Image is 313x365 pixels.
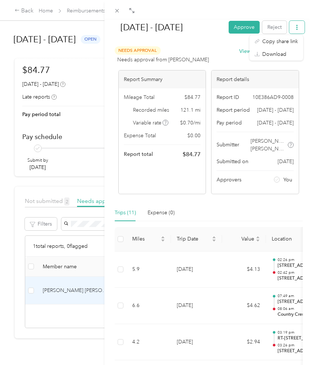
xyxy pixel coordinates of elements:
[217,141,239,149] span: Submitter
[177,236,210,242] span: Trip Date
[171,251,222,288] td: [DATE]
[239,47,299,55] button: Viewactivity & comments
[272,324,313,365] iframe: Everlance-gr Chat Button Frame
[228,236,254,242] span: Value
[187,132,201,139] span: $ 0.00
[217,176,241,184] span: Approvers
[126,227,171,251] th: Miles
[217,158,248,165] span: Submitted on
[212,235,216,239] span: caret-up
[113,19,224,36] h1: Sep 22 - 28, 2025
[119,70,206,88] div: Report Summary
[217,106,250,114] span: Report period
[117,56,209,64] span: Needs approval from [PERSON_NAME]
[256,238,260,243] span: caret-down
[132,236,159,242] span: Miles
[222,251,266,288] td: $4.13
[262,21,287,34] button: Reject
[222,288,266,324] td: $4.62
[229,21,260,34] button: Approve
[257,119,294,127] span: [DATE] - [DATE]
[124,132,156,139] span: Expense Total
[115,209,136,217] div: Trips (11)
[283,176,292,184] span: You
[222,324,266,361] td: $2.94
[262,38,298,45] span: Copy share link
[161,238,165,243] span: caret-down
[126,324,171,361] td: 4.2
[124,150,153,158] span: Report total
[161,235,165,239] span: caret-up
[217,93,239,101] span: Report ID
[126,288,171,324] td: 6.6
[180,106,201,114] span: 121.1 mi
[256,235,260,239] span: caret-up
[211,70,298,88] div: Report details
[257,106,294,114] span: [DATE] - [DATE]
[180,119,201,127] span: $ 0.70 / mi
[251,137,286,153] span: [PERSON_NAME] [PERSON_NAME]
[133,119,169,127] span: Variable rate
[171,324,222,361] td: [DATE]
[262,50,286,58] span: Download
[212,238,216,243] span: caret-down
[148,209,175,217] div: Expense (0)
[222,227,266,251] th: Value
[171,288,222,324] td: [DATE]
[184,93,201,101] span: $ 84.77
[171,227,222,251] th: Trip Date
[124,93,154,101] span: Mileage Total
[115,46,161,55] span: Needs Approval
[217,119,242,127] span: Pay period
[278,158,294,165] span: [DATE]
[126,251,171,288] td: 5.9
[183,150,201,159] span: $ 84.77
[133,106,169,114] span: Recorded miles
[252,93,294,101] span: 10E386AD9-0008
